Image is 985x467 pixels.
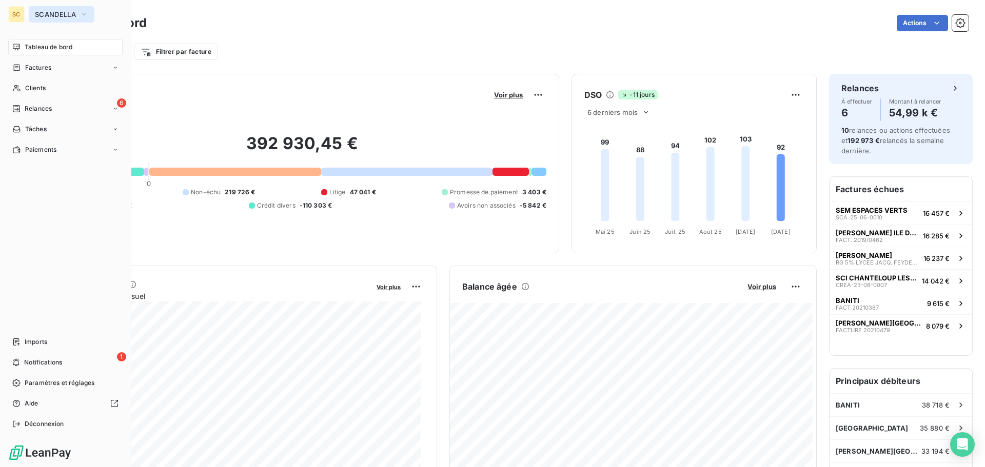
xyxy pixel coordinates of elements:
span: 33 194 € [921,447,950,455]
span: 6 [117,98,126,108]
button: [PERSON_NAME]RG 5% LYCEE JACQ. FEYDER - DGD16 237 € [830,247,972,269]
span: Crédit divers [257,201,295,210]
span: [PERSON_NAME] ILE DE [GEOGRAPHIC_DATA] [836,229,919,237]
span: BANITI [836,296,859,304]
tspan: [DATE] [736,228,755,235]
div: Open Intercom Messenger [950,432,975,457]
span: FACTURE 20210479 [836,327,890,333]
span: BANITI [836,401,860,409]
span: 35 880 € [920,424,950,432]
span: 192 973 € [848,136,879,145]
h6: DSO [584,89,602,101]
h6: Balance âgée [462,280,517,293]
span: Avoirs non associés [457,201,516,210]
span: Imports [25,337,47,347]
span: FACT 20210387 [836,304,879,311]
span: Chiffre d'affaires mensuel [58,291,369,301]
span: Tableau de bord [25,43,72,52]
button: Actions [897,15,948,31]
span: CREA-23-08-0007 [836,282,887,288]
span: 8 079 € [926,322,950,330]
h6: Factures échues [830,177,972,201]
h6: Relances [841,82,879,94]
span: Voir plus [494,91,523,99]
span: Tâches [25,125,47,134]
span: 16 285 € [923,232,950,240]
span: Relances [25,104,52,113]
span: -110 303 € [300,201,332,210]
span: [PERSON_NAME] [836,251,892,259]
span: Promesse de paiement [450,188,518,197]
span: Voir plus [377,283,401,291]
span: Aide [25,399,38,408]
button: Voir plus [373,282,404,291]
h4: 6 [841,105,872,121]
span: 47 041 € [350,188,376,197]
span: Paramètres et réglages [25,378,94,388]
h2: 392 930,45 € [58,133,546,164]
span: -5 842 € [520,201,546,210]
a: Aide [8,395,123,412]
button: Voir plus [491,90,526,99]
button: [PERSON_NAME][GEOGRAPHIC_DATA]FACTURE 202104798 079 € [830,314,972,337]
tspan: [DATE] [771,228,791,235]
span: Notifications [24,358,62,367]
button: Voir plus [744,282,779,291]
span: 14 042 € [922,277,950,285]
span: 16 457 € [923,209,950,217]
span: SCI CHANTELOUP LES VIGNES [836,274,918,282]
span: 16 237 € [923,254,950,262]
span: 6 derniers mois [587,108,638,116]
span: 38 718 € [922,401,950,409]
div: SC [8,6,25,23]
span: 9 615 € [927,299,950,308]
span: [GEOGRAPHIC_DATA] [836,424,909,432]
span: 3 403 € [522,188,546,197]
span: [PERSON_NAME][GEOGRAPHIC_DATA] [836,319,922,327]
button: BANITIFACT 202103879 615 € [830,292,972,314]
span: 0 [147,179,151,188]
span: -11 jours [618,90,657,99]
tspan: Juin 25 [629,228,651,235]
span: Non-échu [191,188,221,197]
tspan: Juil. 25 [665,228,685,235]
span: [PERSON_NAME][GEOGRAPHIC_DATA] [836,447,921,455]
span: 219 726 € [225,188,255,197]
span: Factures [25,63,51,72]
span: Litige [329,188,346,197]
span: Déconnexion [25,419,64,429]
button: [PERSON_NAME] ILE DE [GEOGRAPHIC_DATA]FACT. 2019/046216 285 € [830,224,972,247]
tspan: Mai 25 [596,228,615,235]
span: RG 5% LYCEE JACQ. FEYDER - DGD [836,259,919,266]
h6: Principaux débiteurs [830,369,972,393]
span: Voir plus [747,282,776,291]
span: À effectuer [841,98,872,105]
span: 1 [117,352,126,361]
img: Logo LeanPay [8,444,72,461]
span: Paiements [25,145,56,154]
span: SCANDELLA [35,10,76,18]
span: Montant à relancer [889,98,941,105]
button: Filtrer par facture [134,44,218,60]
button: SEM ESPACES VERTSSCA-25-06-001016 457 € [830,201,972,224]
span: FACT. 2019/0462 [836,237,883,243]
button: SCI CHANTELOUP LES VIGNESCREA-23-08-000714 042 € [830,269,972,292]
span: relances ou actions effectuées et relancés la semaine dernière. [841,126,950,155]
tspan: Août 25 [699,228,722,235]
span: 10 [841,126,849,134]
span: SEM ESPACES VERTS [836,206,908,214]
span: SCA-25-06-0010 [836,214,882,220]
h4: 54,99 k € [889,105,941,121]
span: Clients [25,84,46,93]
